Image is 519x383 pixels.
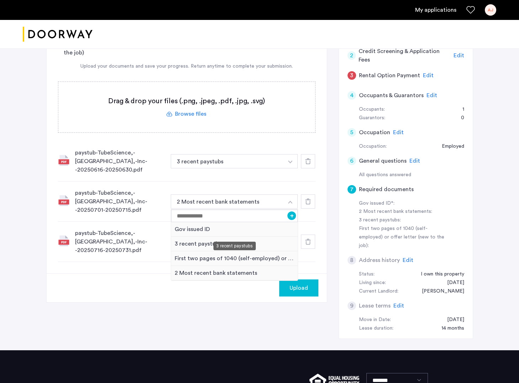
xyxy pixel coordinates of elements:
[359,142,387,151] div: Occupation:
[348,256,356,264] div: 8
[348,91,356,100] div: 4
[290,284,308,292] span: Upload
[403,257,413,263] span: Edit
[415,6,456,14] a: My application
[434,324,464,333] div: 14 months
[359,225,449,250] div: First two pages of 1040 (self-employed) or offer letter (new to the job):
[359,47,451,64] h5: Credit Screening & Application Fees
[58,63,316,70] div: Upload your documents and save your progress. Return anytime to complete your submission.
[427,93,437,98] span: Edit
[75,189,165,214] div: paystub-TubeScience,-[GEOGRAPHIC_DATA],-Inc--20250701-20250715.pdf
[485,4,496,16] div: AJ
[171,237,298,251] div: 3 recent paystubs
[359,208,449,216] div: 2 Most recent bank statements:
[415,287,464,296] div: Alana Johnson
[359,128,390,137] h5: Occupation
[58,154,69,166] img: file
[359,270,375,279] div: Status:
[466,6,475,14] a: Favorites
[359,279,386,287] div: Living since:
[348,51,356,60] div: 2
[23,21,92,48] a: Cazamio logo
[348,301,356,310] div: 9
[75,148,165,174] div: paystub-TubeScience,-[GEOGRAPHIC_DATA],-Inc--20250616-20250630.pdf
[171,222,298,237] div: Gov issued ID
[359,114,385,122] div: Guarantors:
[359,71,420,80] h5: Rental Option Payment
[435,142,464,151] div: Employed
[213,242,256,250] div: 3 recent paystubs
[359,105,385,114] div: Occupants:
[440,316,464,324] div: 09/01/2025
[393,303,404,309] span: Edit
[359,199,449,208] div: Gov issued ID*:
[348,185,356,194] div: 7
[348,128,356,137] div: 5
[288,161,292,163] img: arrow
[288,201,292,204] img: arrow
[283,154,298,168] button: button
[75,229,165,255] div: paystub-TubeScience,-[GEOGRAPHIC_DATA],-Inc--20250716-20250731.pdf
[359,316,391,324] div: Move in Date:
[171,266,298,280] div: 2 Most recent bank statements
[359,185,414,194] h5: Required documents
[171,251,298,266] div: First two pages of 1040 (self-employed) or offer letter (new to the job)
[359,256,400,264] h5: Address history
[440,279,464,287] div: 07/01/2003
[287,211,296,220] button: +
[423,73,434,78] span: Edit
[359,301,391,310] h5: Lease terms
[454,114,464,122] div: 0
[409,158,420,164] span: Edit
[393,130,404,135] span: Edit
[58,195,69,206] img: file
[348,157,356,165] div: 6
[279,279,318,297] button: button
[171,194,284,209] button: button
[359,171,464,179] div: All questions answered
[454,53,464,58] span: Edit
[414,270,464,279] div: I own this property
[348,71,356,80] div: 3
[455,105,464,114] div: 1
[171,154,284,168] button: button
[283,194,298,209] button: button
[23,21,92,48] img: logo
[58,235,69,246] img: file
[359,216,449,225] div: 3 recent paystubs:
[359,287,398,296] div: Current Landlord:
[359,324,393,333] div: Lease duration:
[359,157,407,165] h5: General questions
[359,91,424,100] h5: Occupants & Guarantors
